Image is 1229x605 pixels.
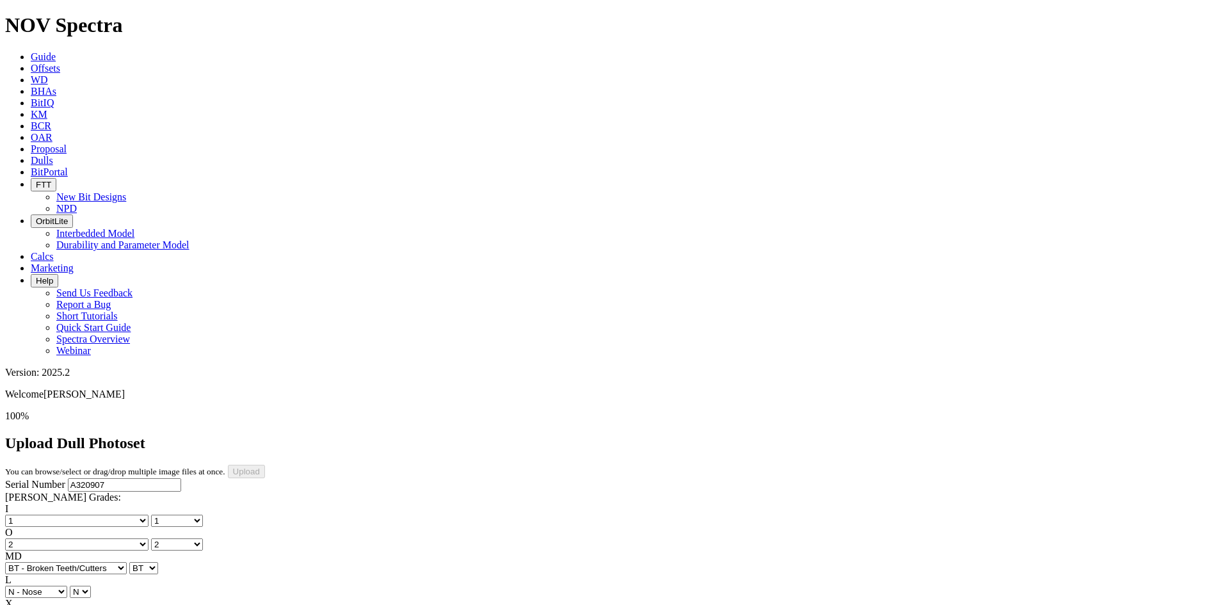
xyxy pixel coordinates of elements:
a: Webinar [56,345,91,356]
a: Spectra Overview [56,334,130,344]
h1: NOV Spectra [5,13,1224,37]
a: BCR [31,120,51,131]
div: [PERSON_NAME] Grades: [5,492,1224,503]
a: Report a Bug [56,299,111,310]
button: Help [31,274,58,287]
a: Calcs [31,251,54,262]
div: Version: 2025.2 [5,367,1224,378]
a: BitIQ [31,97,54,108]
label: MD [5,551,22,561]
a: Proposal [31,143,67,154]
a: Marketing [31,262,74,273]
span: Help [36,276,53,286]
label: Serial Number [5,479,65,490]
a: KM [31,109,47,120]
span: OrbitLite [36,216,68,226]
label: I [5,503,8,514]
span: [PERSON_NAME] [44,389,125,399]
span: 100% [5,410,29,421]
a: Interbedded Model [56,228,134,239]
a: Offsets [31,63,60,74]
a: BitPortal [31,166,68,177]
a: Short Tutorials [56,311,118,321]
a: Guide [31,51,56,62]
button: OrbitLite [31,214,73,228]
a: Send Us Feedback [56,287,133,298]
a: WD [31,74,48,85]
a: OAR [31,132,52,143]
a: Durability and Parameter Model [56,239,189,250]
input: Upload [228,465,265,478]
label: O [5,527,13,538]
label: L [5,574,12,585]
a: NPD [56,203,77,214]
a: Quick Start Guide [56,322,131,333]
p: Welcome [5,389,1224,400]
small: You can browse/select or drag/drop multiple image files at once. [5,467,225,476]
h2: Upload Dull Photoset [5,435,1224,452]
a: New Bit Designs [56,191,126,202]
a: BHAs [31,86,56,97]
a: Dulls [31,155,53,166]
button: FTT [31,178,56,191]
span: FTT [36,180,51,190]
